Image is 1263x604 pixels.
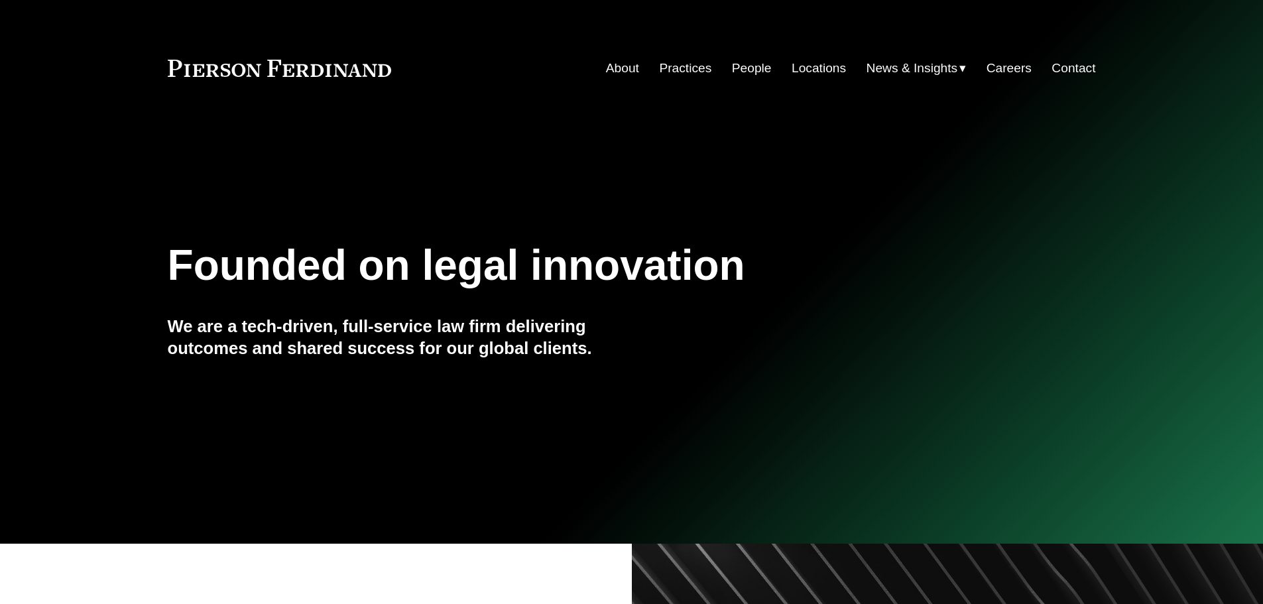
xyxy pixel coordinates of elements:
span: News & Insights [867,57,958,80]
a: Practices [659,56,711,81]
a: People [732,56,772,81]
h4: We are a tech-driven, full-service law firm delivering outcomes and shared success for our global... [168,316,632,359]
a: About [606,56,639,81]
a: Contact [1052,56,1095,81]
a: Locations [792,56,846,81]
a: Careers [987,56,1032,81]
h1: Founded on legal innovation [168,241,941,290]
a: folder dropdown [867,56,967,81]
